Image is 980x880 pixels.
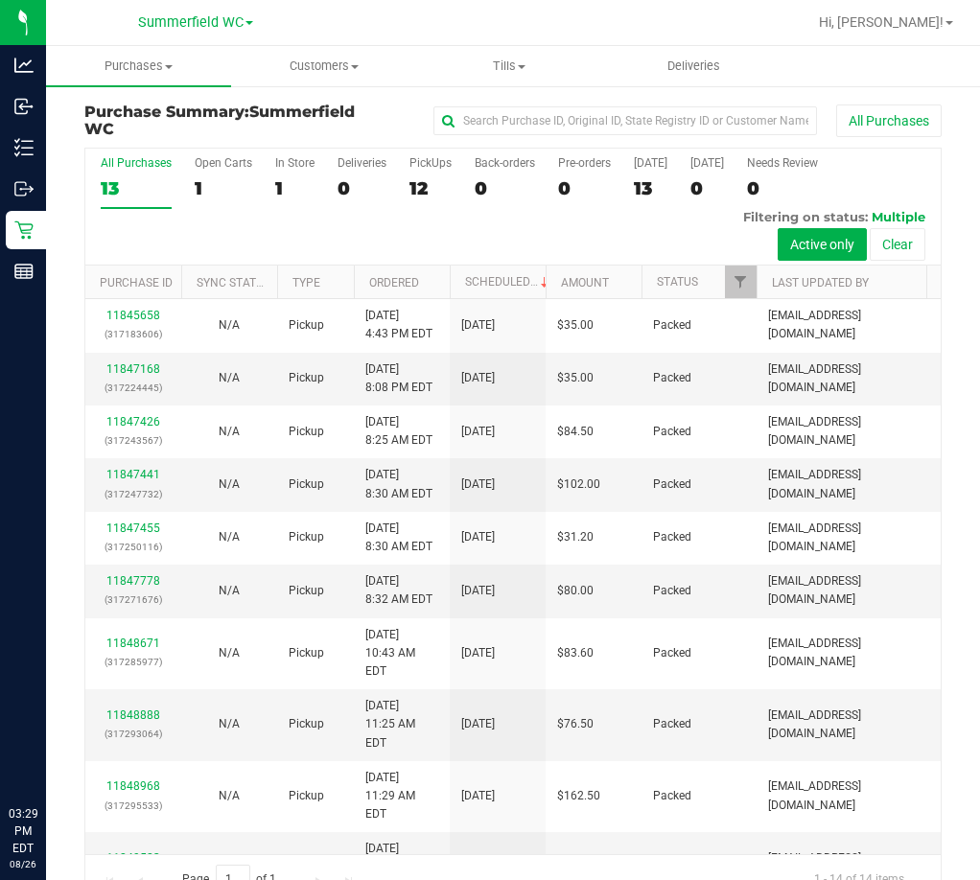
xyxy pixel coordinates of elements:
[768,706,937,743] span: [EMAIL_ADDRESS][DOMAIN_NAME]
[289,369,324,387] span: Pickup
[219,582,240,600] button: N/A
[289,644,324,662] span: Pickup
[475,177,535,199] div: 0
[653,715,691,733] span: Packed
[219,715,240,733] button: N/A
[46,46,231,86] a: Purchases
[768,413,937,450] span: [EMAIL_ADDRESS][DOMAIN_NAME]
[9,857,37,871] p: 08/26
[289,715,324,733] span: Pickup
[219,423,240,441] button: N/A
[219,644,240,662] button: N/A
[106,521,160,535] a: 11847455
[475,156,535,170] div: Back-orders
[870,228,925,261] button: Clear
[106,574,160,588] a: 11847778
[289,787,324,805] span: Pickup
[219,787,240,805] button: N/A
[409,177,452,199] div: 12
[557,715,594,733] span: $76.50
[768,635,937,671] span: [EMAIL_ADDRESS][DOMAIN_NAME]
[97,591,170,609] p: (317271676)
[365,466,432,502] span: [DATE] 8:30 AM EDT
[19,727,77,784] iframe: Resource center
[106,779,160,793] a: 11848968
[465,275,552,289] a: Scheduled
[14,262,34,281] inline-svg: Reports
[84,104,370,137] h3: Purchase Summary:
[634,156,667,170] div: [DATE]
[557,423,594,441] span: $84.50
[409,156,452,170] div: PickUps
[101,156,172,170] div: All Purchases
[557,528,594,546] span: $31.20
[657,275,698,289] a: Status
[219,318,240,332] span: Not Applicable
[106,708,160,722] a: 11848888
[289,316,324,335] span: Pickup
[106,309,160,322] a: 11845658
[747,177,818,199] div: 0
[289,528,324,546] span: Pickup
[778,228,867,261] button: Active only
[653,369,691,387] span: Packed
[461,787,495,805] span: [DATE]
[219,371,240,384] span: Not Applicable
[219,584,240,597] span: Not Applicable
[289,475,324,494] span: Pickup
[772,276,869,289] a: Last Updated By
[97,538,170,556] p: (317250116)
[138,14,244,31] span: Summerfield WC
[872,209,925,224] span: Multiple
[558,156,611,170] div: Pre-orders
[14,179,34,198] inline-svg: Outbound
[461,644,495,662] span: [DATE]
[97,725,170,743] p: (317293064)
[653,423,691,441] span: Packed
[365,769,438,824] span: [DATE] 11:29 AM EDT
[461,369,495,387] span: [DATE]
[292,276,320,289] a: Type
[97,379,170,397] p: (317224445)
[97,797,170,815] p: (317295533)
[653,316,691,335] span: Packed
[365,413,432,450] span: [DATE] 8:25 AM EDT
[768,466,937,502] span: [EMAIL_ADDRESS][DOMAIN_NAME]
[338,177,386,199] div: 0
[653,528,691,546] span: Packed
[84,103,355,138] span: Summerfield WC
[219,477,240,491] span: Not Applicable
[106,362,160,376] a: 11847168
[97,431,170,450] p: (317243567)
[219,530,240,544] span: Not Applicable
[101,177,172,199] div: 13
[557,369,594,387] span: $35.00
[557,582,594,600] span: $80.00
[768,520,937,556] span: [EMAIL_ADDRESS][DOMAIN_NAME]
[106,468,160,481] a: 11847441
[653,582,691,600] span: Packed
[725,266,757,298] a: Filter
[461,423,495,441] span: [DATE]
[417,58,600,75] span: Tills
[365,307,432,343] span: [DATE] 4:43 PM EDT
[642,58,746,75] span: Deliveries
[461,316,495,335] span: [DATE]
[195,177,252,199] div: 1
[219,789,240,802] span: Not Applicable
[46,58,231,75] span: Purchases
[275,177,315,199] div: 1
[369,276,419,289] a: Ordered
[433,106,817,135] input: Search Purchase ID, Original ID, State Registry ID or Customer Name...
[634,177,667,199] div: 13
[461,528,495,546] span: [DATE]
[690,156,724,170] div: [DATE]
[557,644,594,662] span: $83.60
[14,97,34,116] inline-svg: Inbound
[557,787,600,805] span: $162.50
[836,104,942,137] button: All Purchases
[197,276,270,289] a: Sync Status
[690,177,724,199] div: 0
[365,360,432,397] span: [DATE] 8:08 PM EDT
[219,316,240,335] button: N/A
